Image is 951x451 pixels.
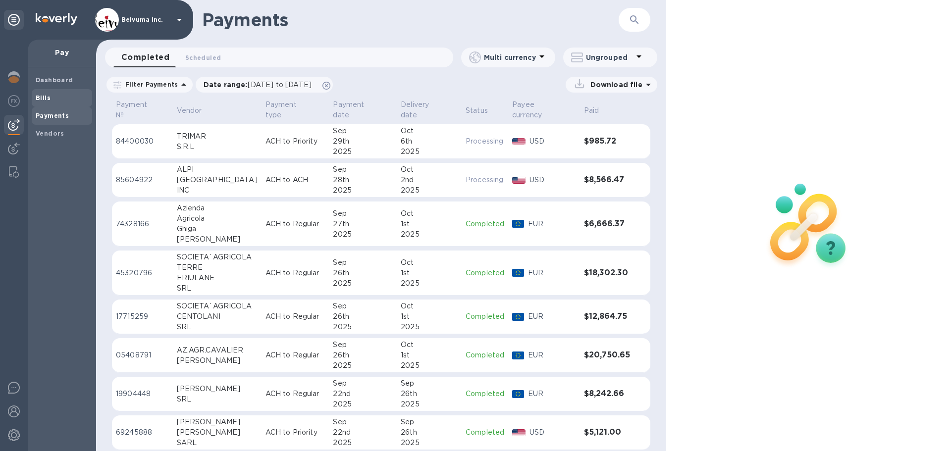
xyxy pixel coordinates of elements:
[8,95,20,107] img: Foreign exchange
[265,100,325,120] span: Payment type
[401,350,458,360] div: 1st
[177,213,258,224] div: Agricola
[401,399,458,409] div: 2025
[401,257,458,268] div: Oct
[36,112,69,119] b: Payments
[333,350,393,360] div: 26th
[529,175,576,185] p: USD
[466,105,488,116] p: Status
[401,268,458,278] div: 1st
[333,417,393,427] div: Sep
[36,13,77,25] img: Logo
[36,76,73,84] b: Dashboard
[528,389,576,399] p: EUR
[333,268,393,278] div: 26th
[528,219,576,229] p: EUR
[401,278,458,289] div: 2025
[401,360,458,371] div: 2025
[333,136,393,147] div: 29th
[401,147,458,157] div: 2025
[177,142,258,152] div: S.R.L
[265,389,325,399] p: ACH to Regular
[177,394,258,404] div: SRL
[333,219,393,229] div: 27th
[584,105,612,116] span: Paid
[177,164,258,175] div: ALPI
[401,417,458,427] div: Sep
[121,16,171,23] p: Beivuma Inc.
[401,229,458,240] div: 2025
[466,175,504,185] p: Processing
[333,229,393,240] div: 2025
[333,278,393,289] div: 2025
[466,311,504,322] p: Completed
[401,219,458,229] div: 1st
[401,100,458,120] span: Delivery date
[401,126,458,136] div: Oct
[177,175,258,185] div: [GEOGRAPHIC_DATA]
[512,100,563,120] p: Payee currency
[333,389,393,399] div: 22nd
[121,80,178,89] p: Filter Payments
[185,52,221,63] span: Scheduled
[466,219,504,229] p: Completed
[177,273,258,283] div: FRIULANE
[177,234,258,245] div: [PERSON_NAME]
[484,52,536,62] p: Multi currency
[512,100,576,120] span: Payee currency
[177,384,258,394] div: [PERSON_NAME]
[177,427,258,438] div: [PERSON_NAME]
[177,185,258,196] div: INC
[116,100,169,120] span: Payment №
[584,175,631,185] h3: $8,566.47
[248,81,312,89] span: [DATE] to [DATE]
[586,80,642,90] p: Download file
[333,208,393,219] div: Sep
[265,268,325,278] p: ACH to Regular
[116,100,156,120] p: Payment №
[333,311,393,322] div: 26th
[333,100,393,120] span: Payment date
[333,427,393,438] div: 22nd
[584,219,631,229] h3: $6,666.37
[401,378,458,389] div: Sep
[116,427,169,438] p: 69245888
[333,175,393,185] div: 28th
[333,438,393,448] div: 2025
[584,351,631,360] h3: $20,750.65
[121,50,169,64] span: Completed
[466,389,504,399] p: Completed
[265,175,325,185] p: ACH to ACH
[466,427,504,438] p: Completed
[177,417,258,427] div: [PERSON_NAME]
[584,268,631,278] h3: $18,302.30
[4,10,24,30] div: Unpin categories
[177,322,258,332] div: SRL
[333,147,393,157] div: 2025
[177,252,258,262] div: SOCIETA`AGRICOLA
[36,130,64,137] b: Vendors
[116,219,169,229] p: 74328166
[529,136,576,147] p: USD
[265,219,325,229] p: ACH to Regular
[401,208,458,219] div: Oct
[177,438,258,448] div: SARL
[177,355,258,366] div: [PERSON_NAME]
[204,80,317,90] p: Date range :
[177,283,258,294] div: SRL
[265,136,325,147] p: ACH to Priority
[333,322,393,332] div: 2025
[177,311,258,322] div: CENTOLANI
[177,105,202,116] p: Vendor
[529,427,576,438] p: USD
[401,322,458,332] div: 2025
[466,268,504,278] p: Completed
[333,301,393,311] div: Sep
[333,257,393,268] div: Sep
[333,378,393,389] div: Sep
[116,350,169,360] p: 05408791
[512,429,526,436] img: USD
[333,164,393,175] div: Sep
[466,350,504,360] p: Completed
[36,94,51,101] b: Bills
